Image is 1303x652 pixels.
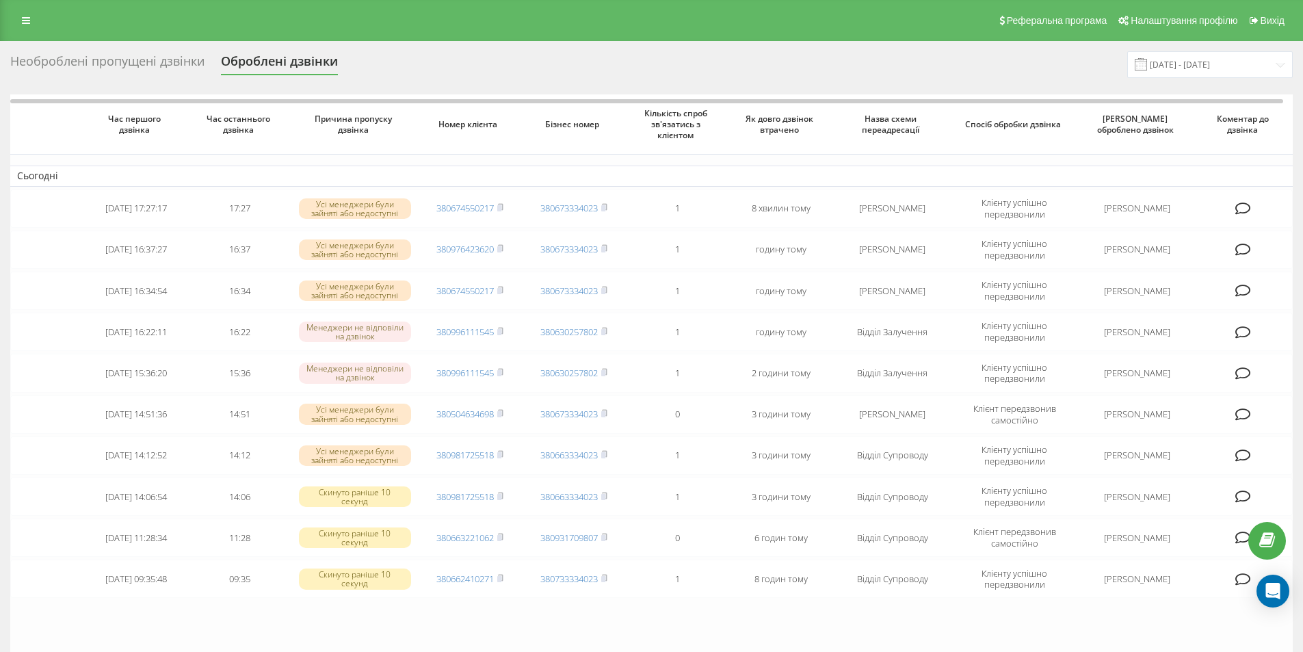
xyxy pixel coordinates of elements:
[637,108,718,140] span: Кількість спроб зв'язатись з клієнтом
[299,363,411,383] div: Менеджери не відповіли на дзвінок
[964,119,1066,130] span: Спосіб обробки дзвінка
[84,395,188,434] td: [DATE] 14:51:36
[951,436,1077,475] td: Клієнту успішно передзвонили
[188,231,292,269] td: 16:37
[221,54,338,75] div: Оброблені дзвінки
[1078,478,1196,516] td: [PERSON_NAME]
[833,478,951,516] td: Відділ Супроводу
[10,54,205,75] div: Необроблені пропущені дзвінки
[833,519,951,557] td: Відділ Супроводу
[625,436,729,475] td: 1
[833,354,951,392] td: Відділ Залучення
[84,519,188,557] td: [DATE] 11:28:34
[729,560,833,598] td: 8 годин тому
[1090,114,1184,135] span: [PERSON_NAME] оброблено дзвінок
[533,119,614,130] span: Бізнес номер
[1207,114,1282,135] span: Коментар до дзвінка
[188,436,292,475] td: 14:12
[951,313,1077,351] td: Клієнту успішно передзвонили
[1256,575,1289,608] div: Open Intercom Messenger
[540,449,598,461] a: 380663334023
[299,445,411,466] div: Усі менеджери були зайняті або недоступні
[1078,560,1196,598] td: [PERSON_NAME]
[833,560,951,598] td: Відділ Супроводу
[951,478,1077,516] td: Клієнту успішно передзвонили
[540,285,598,297] a: 380673334023
[833,272,951,310] td: [PERSON_NAME]
[299,404,411,424] div: Усі менеджери були зайняті або недоступні
[1007,15,1107,26] span: Реферальна програма
[625,478,729,516] td: 1
[729,272,833,310] td: годину тому
[299,322,411,342] div: Менеджери не відповіли на дзвінок
[540,243,598,255] a: 380673334023
[188,313,292,351] td: 16:22
[951,519,1077,557] td: Клієнт передзвонив самостійно
[1078,272,1196,310] td: [PERSON_NAME]
[951,231,1077,269] td: Клієнту успішно передзвонили
[1078,231,1196,269] td: [PERSON_NAME]
[188,272,292,310] td: 16:34
[833,190,951,228] td: [PERSON_NAME]
[436,326,494,338] a: 380996111545
[625,313,729,351] td: 1
[1078,354,1196,392] td: [PERSON_NAME]
[436,408,494,420] a: 380504634698
[299,198,411,219] div: Усі менеджери були зайняті або недоступні
[304,114,406,135] span: Причина пропуску дзвінка
[436,532,494,544] a: 380663221062
[84,231,188,269] td: [DATE] 16:37:27
[1078,436,1196,475] td: [PERSON_NAME]
[729,395,833,434] td: 3 години тому
[84,272,188,310] td: [DATE] 16:34:54
[188,519,292,557] td: 11:28
[436,285,494,297] a: 380674550217
[1078,519,1196,557] td: [PERSON_NAME]
[188,190,292,228] td: 17:27
[436,573,494,585] a: 380662410271
[729,231,833,269] td: годину тому
[729,313,833,351] td: годину тому
[951,560,1077,598] td: Клієнту успішно передзвонили
[200,114,281,135] span: Час останнього дзвінка
[625,190,729,228] td: 1
[84,478,188,516] td: [DATE] 14:06:54
[299,239,411,260] div: Усі менеджери були зайняті або недоступні
[84,436,188,475] td: [DATE] 14:12:52
[84,560,188,598] td: [DATE] 09:35:48
[96,114,177,135] span: Час першого дзвінка
[188,560,292,598] td: 09:35
[625,354,729,392] td: 1
[951,354,1077,392] td: Клієнту успішно передзвонили
[729,190,833,228] td: 8 хвилин тому
[299,569,411,589] div: Скинуто раніше 10 секунд
[188,395,292,434] td: 14:51
[833,231,951,269] td: [PERSON_NAME]
[833,313,951,351] td: Відділ Залучення
[1078,190,1196,228] td: [PERSON_NAME]
[84,313,188,351] td: [DATE] 16:22:11
[741,114,822,135] span: Як довго дзвінок втрачено
[625,519,729,557] td: 0
[729,354,833,392] td: 2 години тому
[540,573,598,585] a: 380733334023
[833,436,951,475] td: Відділ Супроводу
[436,202,494,214] a: 380674550217
[436,367,494,379] a: 380996111545
[540,532,598,544] a: 380931709807
[625,231,729,269] td: 1
[540,408,598,420] a: 380673334023
[951,190,1077,228] td: Клієнту успішно передзвонили
[436,449,494,461] a: 380981725518
[1261,15,1285,26] span: Вихід
[1078,313,1196,351] td: [PERSON_NAME]
[729,478,833,516] td: 3 години тому
[540,326,598,338] a: 380630257802
[540,491,598,503] a: 380663334023
[1078,395,1196,434] td: [PERSON_NAME]
[833,395,951,434] td: [PERSON_NAME]
[436,491,494,503] a: 380981725518
[540,367,598,379] a: 380630257802
[1131,15,1237,26] span: Налаштування профілю
[188,354,292,392] td: 15:36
